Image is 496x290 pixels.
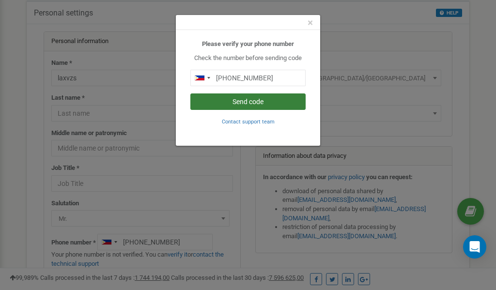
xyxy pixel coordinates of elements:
[463,235,486,259] div: Open Intercom Messenger
[191,70,213,86] div: Telephone country code
[190,93,306,110] button: Send code
[308,17,313,29] span: ×
[202,40,294,47] b: Please verify your phone number
[190,54,306,63] p: Check the number before sending code
[222,119,275,125] small: Contact support team
[308,18,313,28] button: Close
[190,70,306,86] input: 0905 123 4567
[222,118,275,125] a: Contact support team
